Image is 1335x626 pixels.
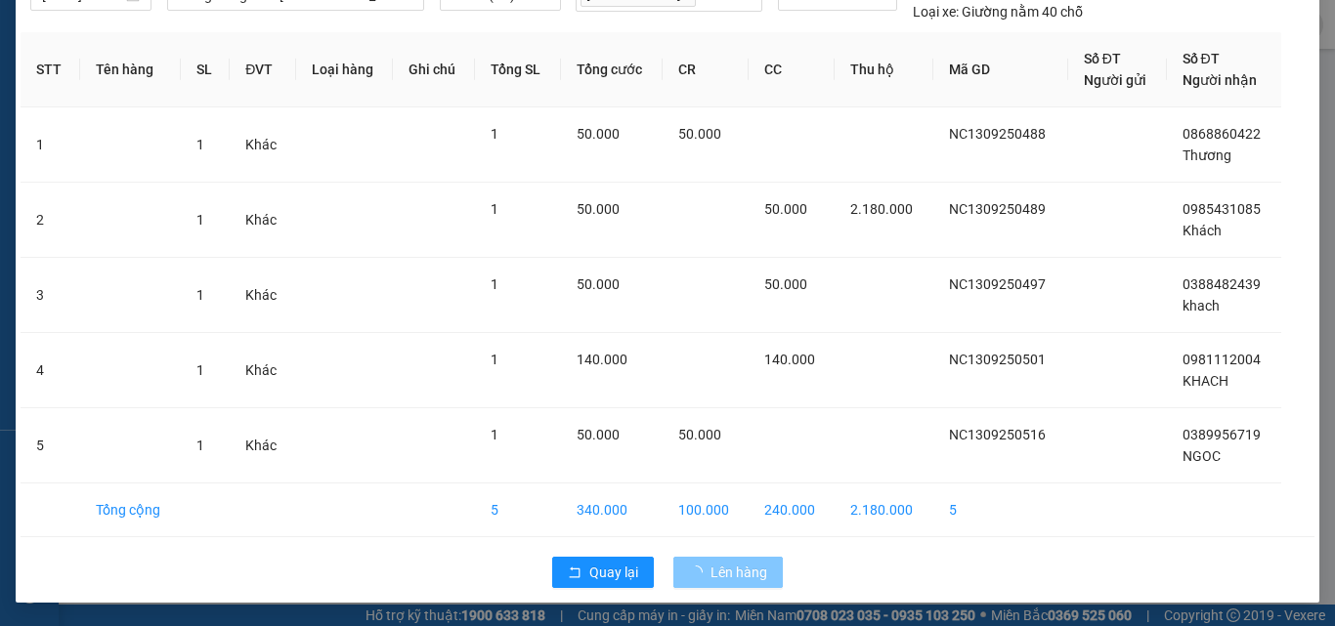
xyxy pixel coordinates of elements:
td: 2.180.000 [835,483,933,537]
strong: PHIẾU BIÊN NHẬN [49,107,155,149]
span: Lên hàng [711,562,767,583]
td: 340.000 [561,483,663,537]
td: Khác [230,333,295,408]
th: Thu hộ [835,32,933,107]
span: Thương [1183,147,1231,163]
span: rollback [568,565,581,581]
span: 50.000 [577,201,620,217]
span: 1 [196,137,204,152]
strong: CHUYỂN PHÁT NHANH ĐÔNG LÝ [41,16,164,79]
span: 1 [491,201,498,217]
button: Lên hàng [673,557,783,588]
td: 4 [21,333,80,408]
span: Người nhận [1183,72,1257,88]
th: Tổng cước [561,32,663,107]
span: KHACH [1183,373,1228,389]
span: 140.000 [764,352,815,367]
span: 1 [491,352,498,367]
td: 100.000 [663,483,749,537]
span: 50.000 [577,126,620,142]
td: 1 [21,107,80,183]
th: Ghi chú [393,32,475,107]
span: NC1309250489 [949,201,1046,217]
span: 0868860422 [1183,126,1261,142]
span: 0388482439 [1183,276,1261,292]
span: khach [1183,298,1220,313]
th: Tên hàng [80,32,181,107]
span: 140.000 [577,352,627,367]
th: SL [181,32,230,107]
button: rollbackQuay lại [552,557,654,588]
span: NC1309250488 [949,126,1046,142]
span: NC1309250532 [166,79,283,100]
td: Khác [230,408,295,483]
span: 1 [196,287,204,303]
span: 50.000 [678,427,721,442]
th: Loại hàng [296,32,394,107]
td: 5 [21,408,80,483]
td: Khác [230,183,295,258]
td: 5 [475,483,560,537]
span: Số ĐT [1084,51,1121,66]
span: 0981112004 [1183,352,1261,367]
span: Quay lại [589,562,638,583]
span: NC1309250516 [949,427,1046,442]
th: ĐVT [230,32,295,107]
span: 1 [196,438,204,453]
img: logo [10,57,39,125]
span: 0389956719 [1183,427,1261,442]
span: NC1309250501 [949,352,1046,367]
span: 50.000 [577,427,620,442]
span: Người gửi [1084,72,1146,88]
td: 5 [933,483,1068,537]
span: Loại xe: [913,1,959,22]
span: SĐT XE [68,83,132,104]
span: 50.000 [678,126,721,142]
span: loading [689,565,711,579]
th: CR [663,32,749,107]
span: 1 [491,427,498,442]
div: Giường nằm 40 chỗ [913,1,1083,22]
span: 50.000 [764,201,807,217]
span: 50.000 [577,276,620,292]
span: 2.180.000 [850,201,913,217]
td: Khác [230,107,295,183]
th: Tổng SL [475,32,560,107]
span: NC1309250497 [949,276,1046,292]
span: Số ĐT [1183,51,1220,66]
th: Mã GD [933,32,1068,107]
th: CC [749,32,835,107]
span: 0985431085 [1183,201,1261,217]
span: NGOC [1183,448,1221,464]
span: Khách [1183,223,1222,238]
td: 2 [21,183,80,258]
span: 50.000 [764,276,807,292]
td: Tổng cộng [80,483,181,537]
th: STT [21,32,80,107]
span: 1 [196,212,204,228]
td: 3 [21,258,80,333]
span: 1 [491,126,498,142]
span: 1 [491,276,498,292]
td: 240.000 [749,483,835,537]
span: 1 [196,362,204,378]
td: Khác [230,258,295,333]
